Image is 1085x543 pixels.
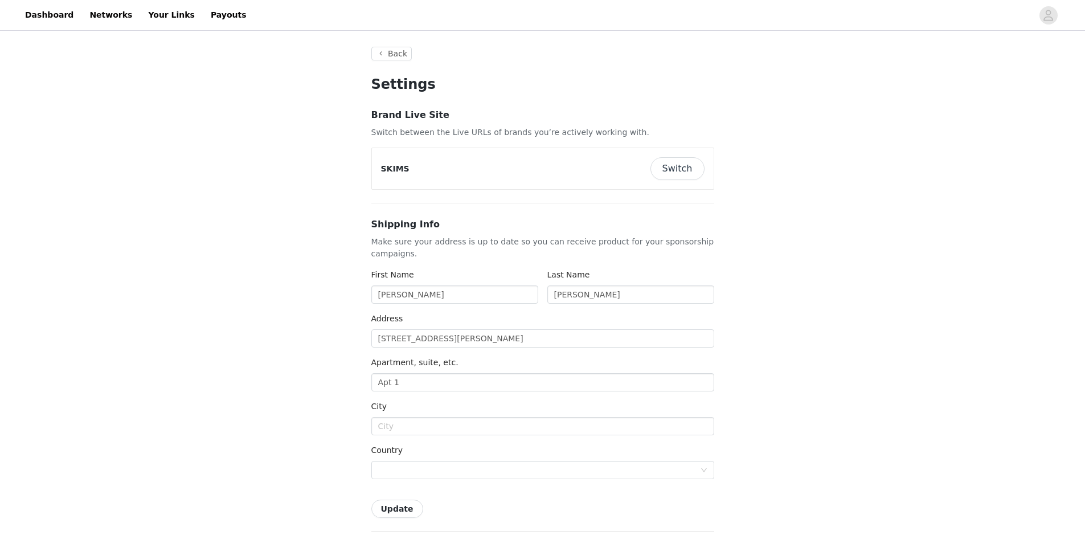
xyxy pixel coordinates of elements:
[204,2,253,28] a: Payouts
[650,157,705,180] button: Switch
[371,314,403,323] label: Address
[371,236,714,260] p: Make sure your address is up to date so you can receive product for your sponsorship campaigns.
[83,2,139,28] a: Networks
[371,446,403,455] label: Country
[371,47,412,60] button: Back
[701,467,707,475] i: icon: down
[371,373,714,391] input: Apartment, suite, etc. (optional)
[371,500,423,518] button: Update
[371,126,714,138] p: Switch between the Live URLs of brands you’re actively working with.
[1043,6,1054,25] div: avatar
[547,270,590,279] label: Last Name
[18,2,80,28] a: Dashboard
[371,329,714,348] input: Address
[371,358,458,367] label: Apartment, suite, etc.
[381,163,410,175] p: SKIMS
[371,270,414,279] label: First Name
[371,108,714,122] h3: Brand Live Site
[371,417,714,435] input: City
[371,74,714,95] h1: Settings
[371,402,387,411] label: City
[141,2,202,28] a: Your Links
[371,218,714,231] h3: Shipping Info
